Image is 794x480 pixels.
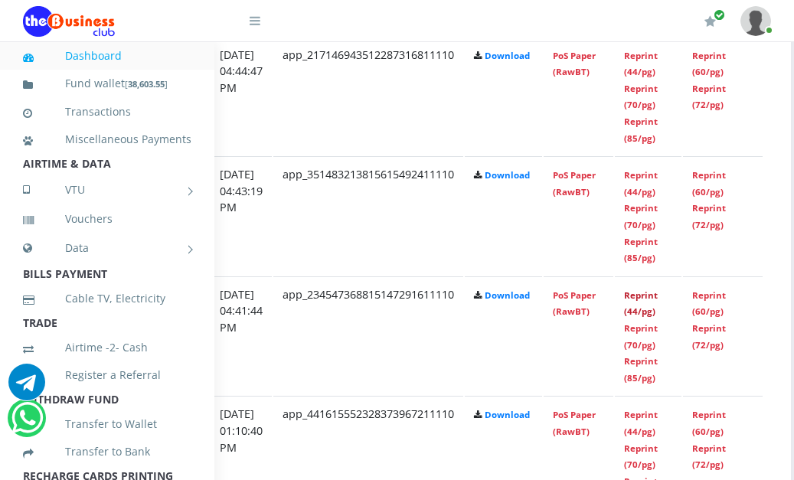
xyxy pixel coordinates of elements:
[23,407,191,442] a: Transfer to Wallet
[553,169,596,198] a: PoS Paper (RawBT)
[211,276,272,395] td: [DATE] 04:41:44 PM
[23,94,191,129] a: Transactions
[485,289,530,301] a: Download
[23,229,191,267] a: Data
[624,116,658,144] a: Reprint (85/pg)
[23,434,191,469] a: Transfer to Bank
[692,202,726,230] a: Reprint (72/pg)
[23,171,191,209] a: VTU
[485,50,530,61] a: Download
[740,6,771,36] img: User
[553,289,596,318] a: PoS Paper (RawBT)
[692,442,726,471] a: Reprint (72/pg)
[624,289,658,318] a: Reprint (44/pg)
[624,202,658,230] a: Reprint (70/pg)
[692,83,726,111] a: Reprint (72/pg)
[211,156,272,275] td: [DATE] 04:43:19 PM
[624,442,658,471] a: Reprint (70/pg)
[23,281,191,316] a: Cable TV, Electricity
[624,50,658,78] a: Reprint (44/pg)
[273,37,463,155] td: app_217146943512287316811110
[692,50,726,78] a: Reprint (60/pg)
[624,355,658,384] a: Reprint (85/pg)
[23,66,191,102] a: Fund wallet[38,603.55]
[692,289,726,318] a: Reprint (60/pg)
[125,78,168,90] small: [ ]
[211,37,272,155] td: [DATE] 04:44:47 PM
[8,375,45,400] a: Chat for support
[704,15,716,28] i: Renew/Upgrade Subscription
[692,322,726,351] a: Reprint (72/pg)
[11,411,43,436] a: Chat for support
[624,169,658,198] a: Reprint (44/pg)
[692,409,726,437] a: Reprint (60/pg)
[624,409,658,437] a: Reprint (44/pg)
[485,169,530,181] a: Download
[128,78,165,90] b: 38,603.55
[553,409,596,437] a: PoS Paper (RawBT)
[714,9,725,21] span: Renew/Upgrade Subscription
[23,330,191,365] a: Airtime -2- Cash
[273,276,463,395] td: app_234547368815147291611110
[273,156,463,275] td: app_351483213815615492411110
[485,409,530,420] a: Download
[23,201,191,237] a: Vouchers
[624,83,658,111] a: Reprint (70/pg)
[23,122,191,157] a: Miscellaneous Payments
[692,169,726,198] a: Reprint (60/pg)
[23,6,115,37] img: Logo
[23,358,191,393] a: Register a Referral
[23,38,191,73] a: Dashboard
[553,50,596,78] a: PoS Paper (RawBT)
[624,322,658,351] a: Reprint (70/pg)
[624,236,658,264] a: Reprint (85/pg)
